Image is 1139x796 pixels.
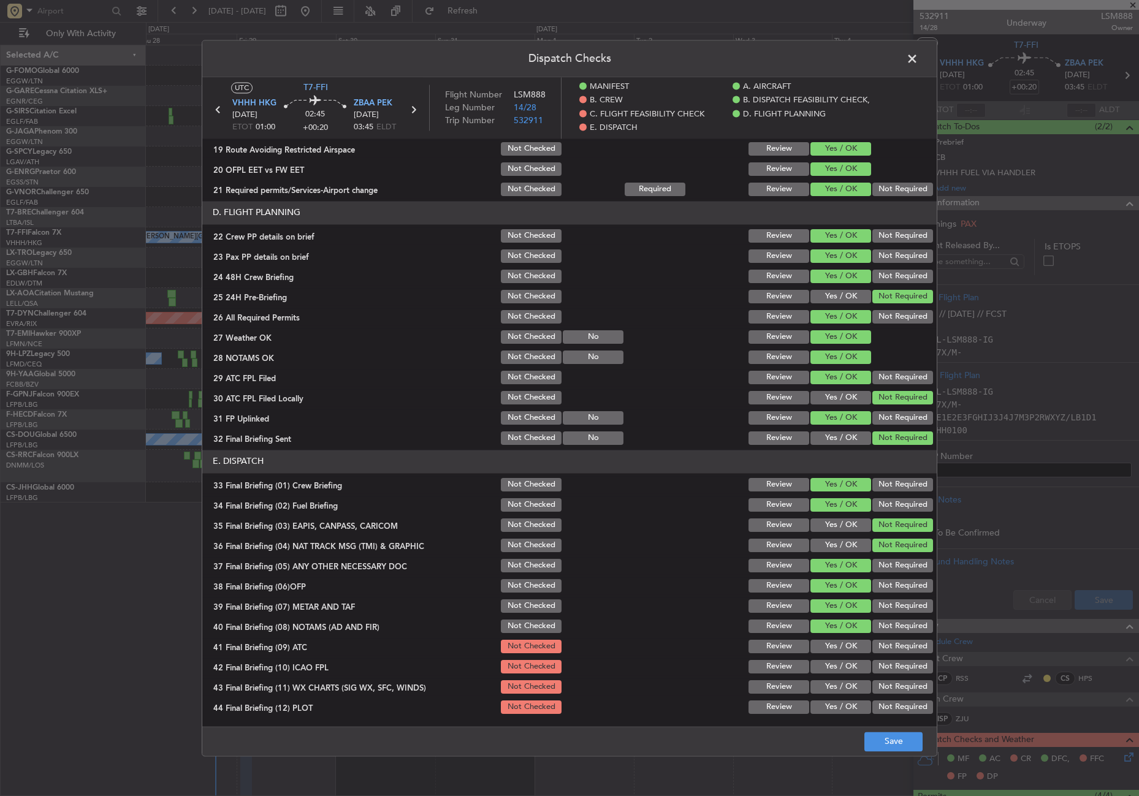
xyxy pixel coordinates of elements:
button: Not Required [872,183,933,196]
button: Not Required [872,620,933,633]
button: Not Required [872,680,933,694]
button: Not Required [872,640,933,653]
button: Not Required [872,371,933,384]
button: Not Required [872,391,933,404]
button: Not Required [872,249,933,263]
button: Not Required [872,599,933,613]
button: Not Required [872,660,933,673]
button: Not Required [872,229,933,243]
button: Not Required [872,310,933,324]
button: Not Required [872,270,933,283]
button: Not Required [872,579,933,593]
button: Not Required [872,559,933,572]
button: Not Required [872,518,933,532]
button: Not Required [872,539,933,552]
header: Dispatch Checks [202,40,937,77]
button: Not Required [872,411,933,425]
button: Not Required [872,498,933,512]
button: Save [864,732,923,751]
button: Not Required [872,478,933,491]
button: Not Required [872,431,933,445]
button: Not Required [872,290,933,303]
button: Not Required [872,700,933,714]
